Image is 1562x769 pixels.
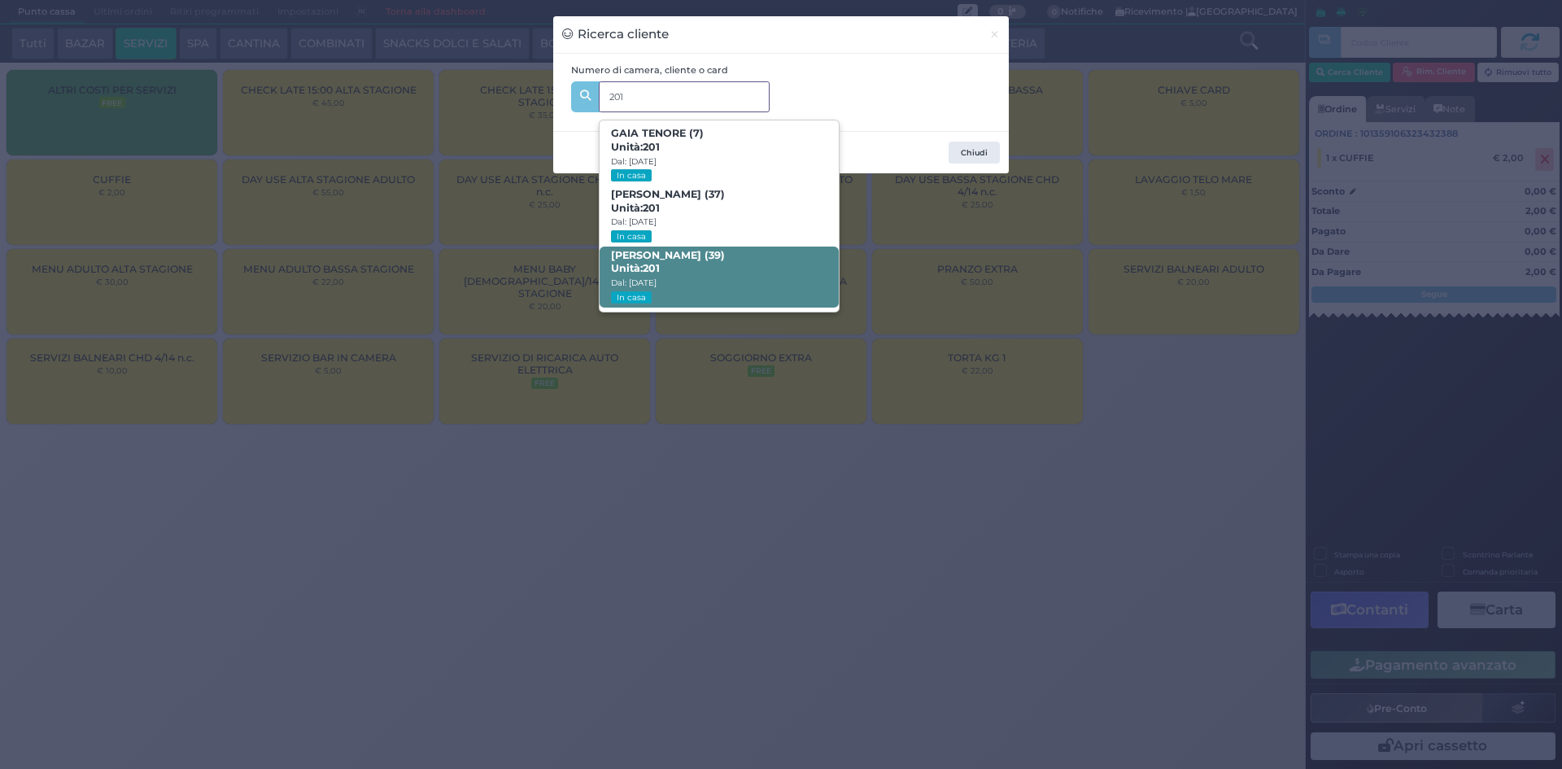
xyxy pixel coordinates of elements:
[643,202,660,214] strong: 201
[611,216,657,227] small: Dal: [DATE]
[611,169,651,181] small: In casa
[980,16,1009,53] button: Chiudi
[643,262,660,274] strong: 201
[562,25,669,44] h3: Ricerca cliente
[989,25,1000,43] span: ×
[611,156,657,167] small: Dal: [DATE]
[949,142,1000,164] button: Chiudi
[611,127,704,153] b: GAIA TENORE (7)
[611,188,725,214] b: [PERSON_NAME] (37)
[643,141,660,153] strong: 201
[611,202,660,216] span: Unità:
[611,249,725,275] b: [PERSON_NAME] (39)
[611,291,651,304] small: In casa
[611,230,651,242] small: In casa
[611,141,660,155] span: Unità:
[599,81,770,112] input: Es. 'Mario Rossi', '220' o '108123234234'
[611,262,660,276] span: Unità:
[611,277,657,288] small: Dal: [DATE]
[571,63,728,77] label: Numero di camera, cliente o card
